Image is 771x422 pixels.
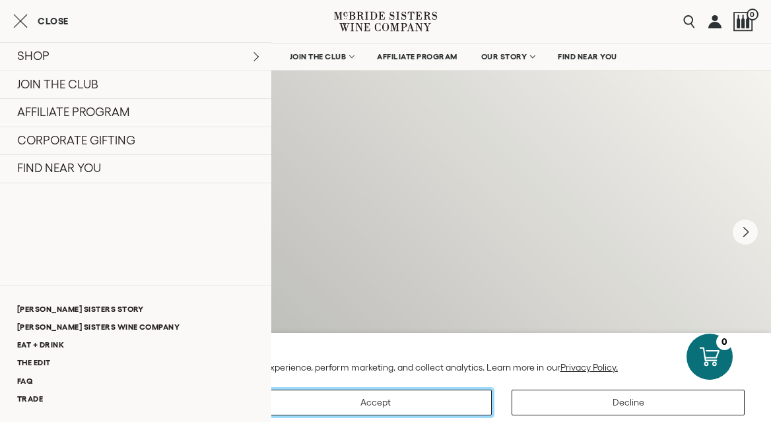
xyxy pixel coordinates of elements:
[481,52,527,61] span: OUR STORY
[747,9,758,20] span: 0
[259,390,492,415] button: Accept
[512,390,745,415] button: Decline
[290,52,347,61] span: JOIN THE CLUB
[20,345,751,356] h2: We value your privacy
[66,179,705,188] h6: [PERSON_NAME] sisters wine company
[13,13,69,29] button: Close cart
[549,44,626,70] a: FIND NEAR YOU
[38,16,69,26] span: Close
[560,362,618,373] a: Privacy Policy.
[473,44,543,70] a: OUR STORY
[716,334,733,350] div: 0
[20,361,751,373] p: We use cookies and other technologies to personalize your experience, perform marketing, and coll...
[368,44,466,70] a: AFFILIATE PROGRAM
[733,220,758,245] button: Next
[377,52,457,61] span: AFFILIATE PROGRAM
[558,52,617,61] span: FIND NEAR YOU
[281,44,362,70] a: JOIN THE CLUB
